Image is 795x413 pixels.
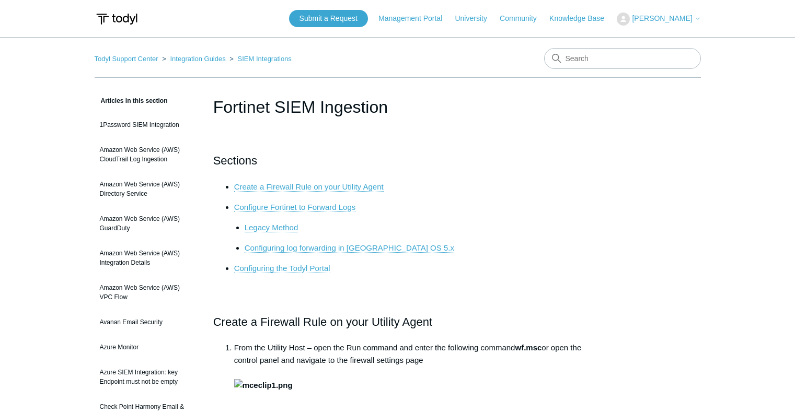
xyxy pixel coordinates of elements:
[549,13,615,24] a: Knowledge Base
[500,13,547,24] a: Community
[544,48,701,69] input: Search
[455,13,497,24] a: University
[234,182,384,192] a: Create a Firewall Rule on your Utility Agent
[234,264,330,273] a: Configuring the Todyl Portal
[95,278,198,307] a: Amazon Web Service (AWS) VPC Flow
[234,379,293,392] img: mceclip1.png
[95,55,158,63] a: Todyl Support Center
[95,97,168,104] span: Articles in this section
[95,362,198,392] a: Azure SIEM Integration: key Endpoint must not be empty
[95,55,160,63] li: Todyl Support Center
[95,312,198,332] a: Avanan Email Security
[238,55,292,63] a: SIEM Integrations
[213,313,582,331] h2: Create a Firewall Rule on your Utility Agent
[289,10,368,27] a: Submit a Request
[632,14,692,22] span: [PERSON_NAME]
[95,209,198,238] a: Amazon Web Service (AWS) GuardDuty
[95,337,198,357] a: Azure Monitor
[95,140,198,169] a: Amazon Web Service (AWS) CloudTrail Log Ingestion
[617,13,700,26] button: [PERSON_NAME]
[95,174,198,204] a: Amazon Web Service (AWS) Directory Service
[170,55,225,63] a: Integration Guides
[213,151,582,170] h2: Sections
[95,9,139,29] img: Todyl Support Center Help Center home page
[378,13,453,24] a: Management Portal
[245,243,454,253] a: Configuring log forwarding in [GEOGRAPHIC_DATA] OS 5.x
[227,55,292,63] li: SIEM Integrations
[95,243,198,273] a: Amazon Web Service (AWS) Integration Details
[160,55,227,63] li: Integration Guides
[234,203,356,212] a: Configure Fortinet to Forward Logs
[515,343,541,352] strong: wf.msc
[245,223,298,232] a: Legacy Method
[213,95,582,120] h1: Fortinet SIEM Ingestion
[95,115,198,135] a: 1Password SIEM Integration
